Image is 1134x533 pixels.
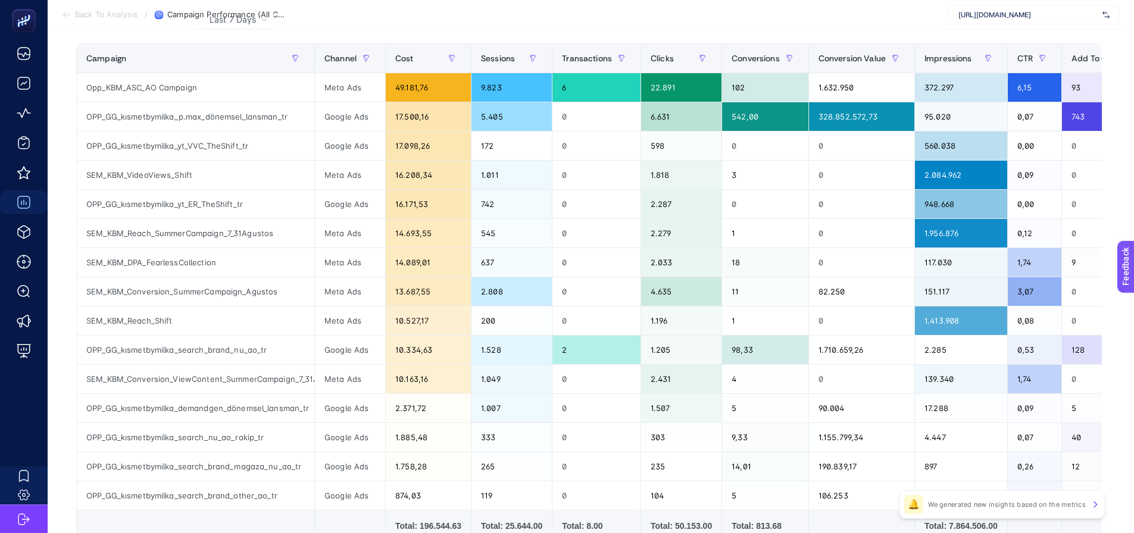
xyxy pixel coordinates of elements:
[386,161,471,189] div: 16.208,34
[641,394,721,422] div: 1.507
[7,4,45,13] span: Feedback
[1008,190,1061,218] div: 0,00
[722,481,808,510] div: 5
[386,219,471,247] div: 14.693,55
[809,131,914,160] div: 0
[552,161,641,189] div: 0
[722,219,808,247] div: 1
[651,54,674,63] span: Clicks
[552,336,641,364] div: 2
[641,365,721,393] div: 2.431
[77,248,314,277] div: SEM_KBM_DPA_FearlessCollection
[641,131,721,160] div: 598
[552,365,641,393] div: 0
[915,481,1007,510] div: 333
[722,452,808,481] div: 14,01
[1071,54,1123,63] span: Add To Carts
[641,336,721,364] div: 1.205
[552,102,641,131] div: 0
[552,219,641,247] div: 0
[722,277,808,306] div: 11
[315,131,385,160] div: Google Ads
[471,73,552,102] div: 9.823
[1008,219,1061,247] div: 0,12
[471,190,552,218] div: 742
[809,73,914,102] div: 1.632.950
[315,248,385,277] div: Meta Ads
[552,306,641,335] div: 0
[315,161,385,189] div: Meta Ads
[722,248,808,277] div: 18
[1102,9,1110,21] img: svg%3e
[809,306,914,335] div: 0
[641,190,721,218] div: 2.287
[77,365,314,393] div: SEM_KBM_Conversion_ViewContent_SummerCampaign_7_31Agustos
[915,394,1007,422] div: 17.288
[481,54,515,63] span: Sessions
[77,481,314,510] div: OPP_GG_kısmetbymilka_search_brand_other_ao_tr
[471,102,552,131] div: 5.405
[386,365,471,393] div: 10.163,16
[77,190,314,218] div: OPP_GG_kısmetbymilka_yt_ER_TheShift_tr
[722,161,808,189] div: 3
[1008,394,1061,422] div: 0,09
[809,423,914,452] div: 1.155.799,34
[386,423,471,452] div: 1.885,48
[722,73,808,102] div: 102
[481,520,542,532] div: Total: 25.644.00
[386,336,471,364] div: 10.334,63
[471,306,552,335] div: 200
[552,73,641,102] div: 6
[809,190,914,218] div: 0
[471,336,552,364] div: 1.528
[915,306,1007,335] div: 1.413.908
[924,520,998,532] div: Total: 7.864.506.00
[915,161,1007,189] div: 2.084.962
[1008,248,1061,277] div: 1,74
[315,365,385,393] div: Meta Ads
[1008,452,1061,481] div: 0,26
[315,73,385,102] div: Meta Ads
[809,219,914,247] div: 0
[552,481,641,510] div: 0
[641,306,721,335] div: 1.196
[77,394,314,422] div: OPP_GG_kısmetbymilka_demandgen_dönemsel_lansman_tr
[915,365,1007,393] div: 139.340
[395,520,461,532] div: Total: 196.544.63
[915,336,1007,364] div: 2.285
[386,248,471,277] div: 14.089,01
[315,336,385,364] div: Google Ads
[471,219,552,247] div: 545
[77,219,314,247] div: SEM_KBM_Reach_SummerCampaign_7_31Agustos
[471,394,552,422] div: 1.007
[915,277,1007,306] div: 151.117
[809,102,914,131] div: 328.852.572,73
[77,102,314,131] div: OPP_GG_kısmetbymilka_p.max_dönemsel_lansman_tr
[722,365,808,393] div: 4
[722,102,808,131] div: 542,00
[732,520,799,532] div: Total: 813.68
[722,423,808,452] div: 9,33
[809,161,914,189] div: 0
[552,277,641,306] div: 0
[386,277,471,306] div: 13.687,55
[809,452,914,481] div: 190.839,17
[386,102,471,131] div: 17.500,16
[77,423,314,452] div: OPP_GG_kısmetbymilka_search_nu_ao_rakip_tr
[641,277,721,306] div: 4.635
[75,10,138,20] span: Back To Analysis
[471,161,552,189] div: 1.011
[210,14,256,26] span: Last 7 Days
[471,131,552,160] div: 172
[1008,365,1061,393] div: 1,74
[471,277,552,306] div: 2.808
[386,306,471,335] div: 10.527,17
[552,131,641,160] div: 0
[722,131,808,160] div: 0
[315,219,385,247] div: Meta Ads
[77,452,314,481] div: OPP_GG_kısmetbymilka_search_brand_magaza_nu_ao_tr
[1008,73,1061,102] div: 6,15
[722,394,808,422] div: 5
[386,481,471,510] div: 874,03
[552,394,641,422] div: 0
